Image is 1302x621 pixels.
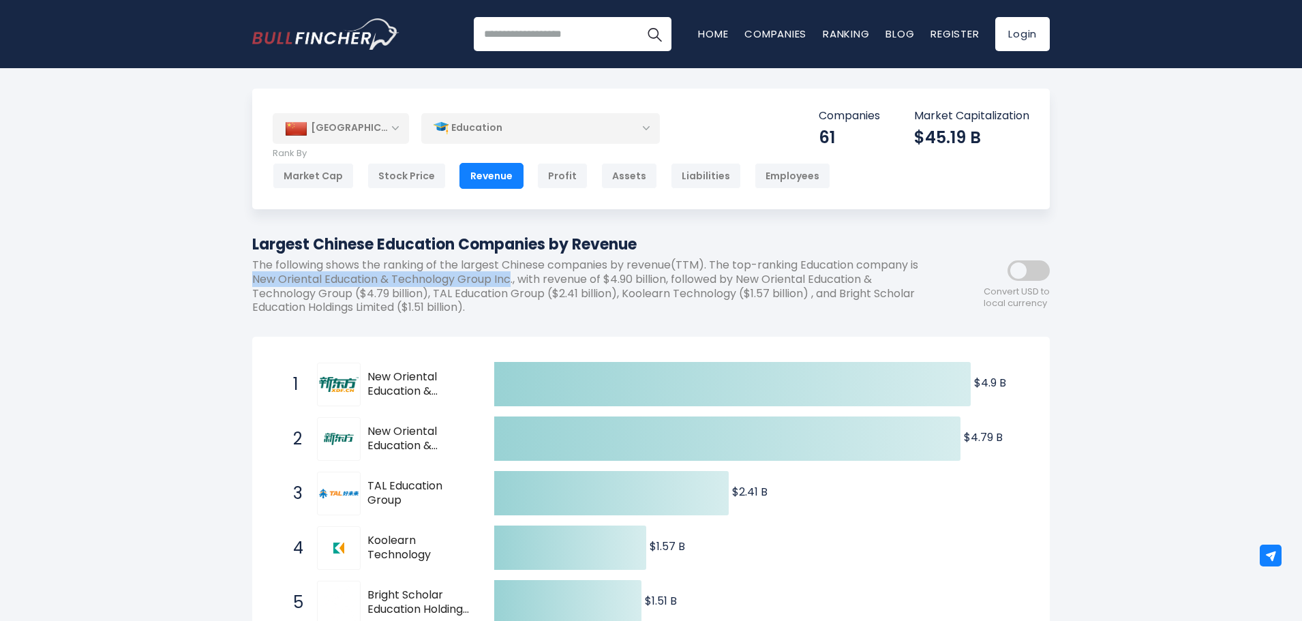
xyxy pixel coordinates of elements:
[286,536,300,560] span: 4
[637,17,671,51] button: Search
[914,109,1029,123] p: Market Capitalization
[823,27,869,41] a: Ranking
[885,27,914,41] a: Blog
[286,591,300,614] span: 5
[732,484,768,500] text: $2.41 B
[421,112,660,144] div: Education
[964,429,1003,445] text: $4.79 B
[252,233,927,256] h1: Largest Chinese Education Companies by Revenue
[333,543,344,554] img: Koolearn Technology
[319,419,359,459] img: New Oriental Education & Technology Group
[286,427,300,451] span: 2
[273,113,409,143] div: [GEOGRAPHIC_DATA]
[273,148,830,160] p: Rank By
[819,109,880,123] p: Companies
[601,163,657,189] div: Assets
[974,375,1006,391] text: $4.9 B
[367,534,470,562] span: Koolearn Technology
[537,163,588,189] div: Profit
[995,17,1050,51] a: Login
[319,365,359,404] img: New Oriental Education & Technology Group Inc.
[367,370,470,399] span: New Oriental Education & Technology Group Inc.
[286,373,300,396] span: 1
[459,163,524,189] div: Revenue
[645,593,677,609] text: $1.51 B
[367,479,470,508] span: TAL Education Group
[650,539,685,554] text: $1.57 B
[367,425,470,453] span: New Oriental Education & Technology Group
[819,127,880,148] div: 61
[252,258,927,315] p: The following shows the ranking of the largest Chinese companies by revenue(TTM). The top-ranking...
[319,489,359,498] img: TAL Education Group
[252,18,399,50] a: Go to homepage
[698,27,728,41] a: Home
[252,18,399,50] img: Bullfincher logo
[367,163,446,189] div: Stock Price
[671,163,741,189] div: Liabilities
[744,27,806,41] a: Companies
[286,482,300,505] span: 3
[984,286,1050,309] span: Convert USD to local currency
[914,127,1029,148] div: $45.19 B
[930,27,979,41] a: Register
[755,163,830,189] div: Employees
[273,163,354,189] div: Market Cap
[367,588,470,617] span: Bright Scholar Education Holdings Limited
